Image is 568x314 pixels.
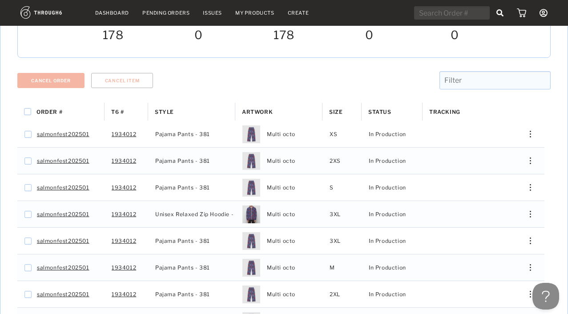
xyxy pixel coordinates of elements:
div: Press SPACE to select this row. [17,254,544,281]
div: 2XS [322,148,362,174]
a: 1934012 [112,182,136,193]
a: 1934012 [112,289,136,300]
span: Multi octo [267,155,295,167]
div: Press SPACE to select this row. [17,148,544,174]
input: Filter [439,71,551,89]
span: In Production [369,182,406,193]
img: meatball_vertical.0c7b41df.svg [530,211,531,217]
span: Tracking [429,109,460,115]
span: Status [368,109,391,115]
img: meatball_vertical.0c7b41df.svg [530,264,531,271]
div: XS [322,121,362,147]
span: Pajama Pants - 381 [155,155,210,167]
a: salmonfest202501 [37,235,89,247]
span: Artwork [242,109,273,115]
a: 1934012 [112,129,136,140]
img: 15839_Thumb_6b0a87afaa644077b22f5c47b00840bb-5839-.png [242,179,260,197]
span: Pajama Pants - 381 [155,235,210,247]
img: 15839_Thumb_6b0a87afaa644077b22f5c47b00840bb-5839-.png [242,259,260,277]
div: M [322,254,362,281]
a: salmonfest202501 [37,182,89,193]
a: 1934012 [112,209,136,220]
img: 15839_Thumb_6b0a87afaa644077b22f5c47b00840bb-5839-.png [242,152,260,170]
div: Press SPACE to select this row. [17,281,544,308]
div: 3XL [322,228,362,254]
img: meatball_vertical.0c7b41df.svg [530,291,531,298]
span: In Production [369,262,406,274]
span: T6 # [111,109,124,115]
span: Multi octo [267,129,295,140]
img: logo.1c10ca64.svg [20,6,82,19]
span: Pajama Pants - 381 [155,129,210,140]
span: Cancel Item [105,78,140,83]
button: Cancel Item [91,73,153,88]
span: 178 [274,28,294,44]
a: salmonfest202501 [37,155,89,167]
span: Multi octo [267,235,295,247]
span: Multi octo [267,289,295,300]
span: 178 [103,28,124,44]
span: Multi octo [267,262,295,274]
a: Pending Orders [142,10,189,16]
a: 1934012 [112,155,136,167]
span: Pajama Pants - 381 [155,262,210,274]
span: 0 [194,28,203,44]
span: Style [155,109,174,115]
span: 0 [451,28,459,44]
a: salmonfest202501 [37,209,89,220]
span: Pajama Pants - 381 [155,182,210,193]
a: 1934012 [112,235,136,247]
div: Press SPACE to select this row. [17,174,544,201]
span: In Production [369,235,406,247]
img: meatball_vertical.0c7b41df.svg [530,131,531,137]
div: 3XL [322,201,362,227]
span: In Production [369,209,406,220]
button: Cancel Order [17,73,85,88]
div: Press SPACE to select this row. [17,121,544,148]
img: meatball_vertical.0c7b41df.svg [530,184,531,191]
input: Search Order # [414,6,490,20]
div: S [322,174,362,201]
img: 15839_Thumb_6b0a87afaa644077b22f5c47b00840bb-5839-.png [242,286,260,303]
div: Press SPACE to select this row. [17,228,544,254]
span: In Production [369,289,406,300]
img: meatball_vertical.0c7b41df.svg [530,238,531,244]
a: Create [288,10,309,16]
a: salmonfest202501 [37,262,89,274]
a: Dashboard [95,10,129,16]
span: In Production [369,129,406,140]
span: Size [329,109,342,115]
img: meatball_vertical.0c7b41df.svg [530,157,531,164]
a: My Products [235,10,274,16]
img: 25839_Thumb_196faa99002a4e7496724b74a4fd4c8e-5839-.png [242,205,260,223]
div: Press SPACE to select this row. [17,201,544,228]
a: salmonfest202501 [37,129,89,140]
span: Multi octo [267,209,295,220]
span: Order # [36,109,62,115]
img: icon_cart.dab5cea1.svg [517,8,526,17]
a: Issues [203,10,222,16]
span: Pajama Pants - 381 [155,289,210,300]
span: Multi octo [267,182,295,193]
div: 2XL [322,281,362,307]
img: 15839_Thumb_6b0a87afaa644077b22f5c47b00840bb-5839-.png [242,125,260,143]
span: In Production [369,155,406,167]
img: 15839_Thumb_6b0a87afaa644077b22f5c47b00840bb-5839-.png [242,232,260,250]
span: 0 [365,28,374,44]
span: Cancel Order [31,78,71,83]
a: salmonfest202501 [37,289,89,300]
a: 1934012 [112,262,136,274]
span: Unisex Relaxed Zip Hoodie - 12A_SU [155,209,257,220]
iframe: Toggle Customer Support [532,283,559,310]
